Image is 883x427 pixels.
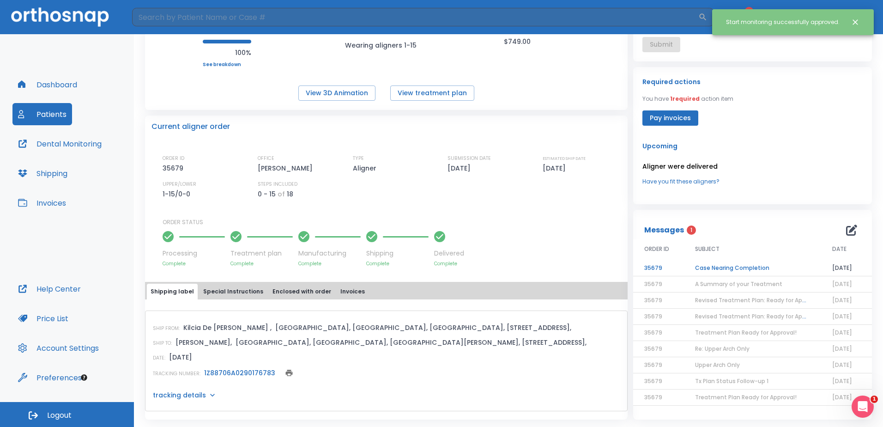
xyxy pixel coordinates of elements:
[644,361,662,369] span: 35679
[644,393,662,401] span: 35679
[434,260,464,267] p: Complete
[543,154,586,163] p: ESTIMATED SHIP DATE
[153,390,206,400] p: tracking details
[832,345,852,353] span: [DATE]
[832,329,852,336] span: [DATE]
[204,368,275,378] a: 1Z88706A0290176783
[353,163,380,174] p: Aligner
[345,40,428,51] p: Wearing aligners 1-15
[200,284,267,299] button: Special Instructions
[832,393,852,401] span: [DATE]
[151,121,230,132] p: Current aligner order
[832,245,847,253] span: DATE
[832,280,852,288] span: [DATE]
[633,260,684,276] td: 35679
[163,180,196,189] p: UPPER/LOWER
[644,280,662,288] span: 35679
[163,218,621,226] p: ORDER STATUS
[12,192,72,214] a: Invoices
[163,154,184,163] p: ORDER ID
[47,410,72,421] span: Logout
[258,180,297,189] p: STEPS INCLUDED
[644,312,662,320] span: 35679
[147,284,626,299] div: tabs
[642,177,863,186] a: Have you fit these aligners?
[687,226,696,235] span: 1
[390,85,474,101] button: View treatment plan
[642,95,733,103] p: You have action item
[12,162,73,184] button: Shipping
[12,307,74,329] button: Price List
[269,284,335,299] button: Enclosed with order
[644,296,662,304] span: 35679
[163,260,225,267] p: Complete
[132,8,698,26] input: Search by Patient Name or Case #
[175,337,232,348] p: [PERSON_NAME],
[283,366,296,379] button: print
[695,361,740,369] span: Upper Arch Only
[153,370,200,378] p: TRACKING NUMBER:
[543,163,569,174] p: [DATE]
[642,140,863,152] p: Upcoming
[644,345,662,353] span: 35679
[642,110,698,126] button: Pay invoices
[847,14,864,30] button: Close notification
[821,260,872,276] td: [DATE]
[153,354,165,362] p: DATE:
[353,154,364,163] p: TYPE
[434,249,464,258] p: Delivered
[12,366,87,389] button: Preferences
[695,393,797,401] span: Treatment Plan Ready for Approval!
[832,377,852,385] span: [DATE]
[11,7,109,26] img: Orthosnap
[12,103,72,125] button: Patients
[258,154,274,163] p: OFFICE
[153,324,180,333] p: SHIP FROM:
[684,260,821,276] td: Case Nearing Completion
[12,278,86,300] button: Help Center
[871,396,878,403] span: 1
[278,189,285,200] p: of
[695,377,768,385] span: Tx Plan Status Follow-up 1
[298,260,361,267] p: Complete
[337,284,369,299] button: Invoices
[366,260,429,267] p: Complete
[258,189,276,200] p: 0 - 15
[298,249,361,258] p: Manufacturing
[726,14,840,30] div: Start monitoring successfully approved.
[147,284,198,299] button: Shipping label
[230,249,293,258] p: Treatment plan
[287,189,293,200] p: 18
[832,312,852,320] span: [DATE]
[695,345,750,353] span: Re: Upper Arch Only
[366,249,429,258] p: Shipping
[695,296,820,304] span: Revised Treatment Plan: Ready for Approval
[695,312,820,320] span: Revised Treatment Plan: Ready for Approval
[12,73,83,96] button: Dashboard
[203,62,251,67] a: See breakdown
[644,377,662,385] span: 35679
[298,85,375,101] button: View 3D Animation
[12,337,104,359] button: Account Settings
[504,36,531,47] p: $749.00
[832,296,852,304] span: [DATE]
[642,161,863,172] p: Aligner were delivered
[695,329,797,336] span: Treatment Plan Ready for Approval!
[163,249,225,258] p: Processing
[644,329,662,336] span: 35679
[695,280,782,288] span: A Summary of your Treatment
[183,322,272,333] p: Kilcia De [PERSON_NAME] ,
[203,47,251,58] p: 100%
[258,163,316,174] p: [PERSON_NAME]
[695,245,720,253] span: SUBJECT
[852,396,874,418] iframe: Intercom live chat
[163,163,187,174] p: 35679
[12,133,107,155] button: Dental Monitoring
